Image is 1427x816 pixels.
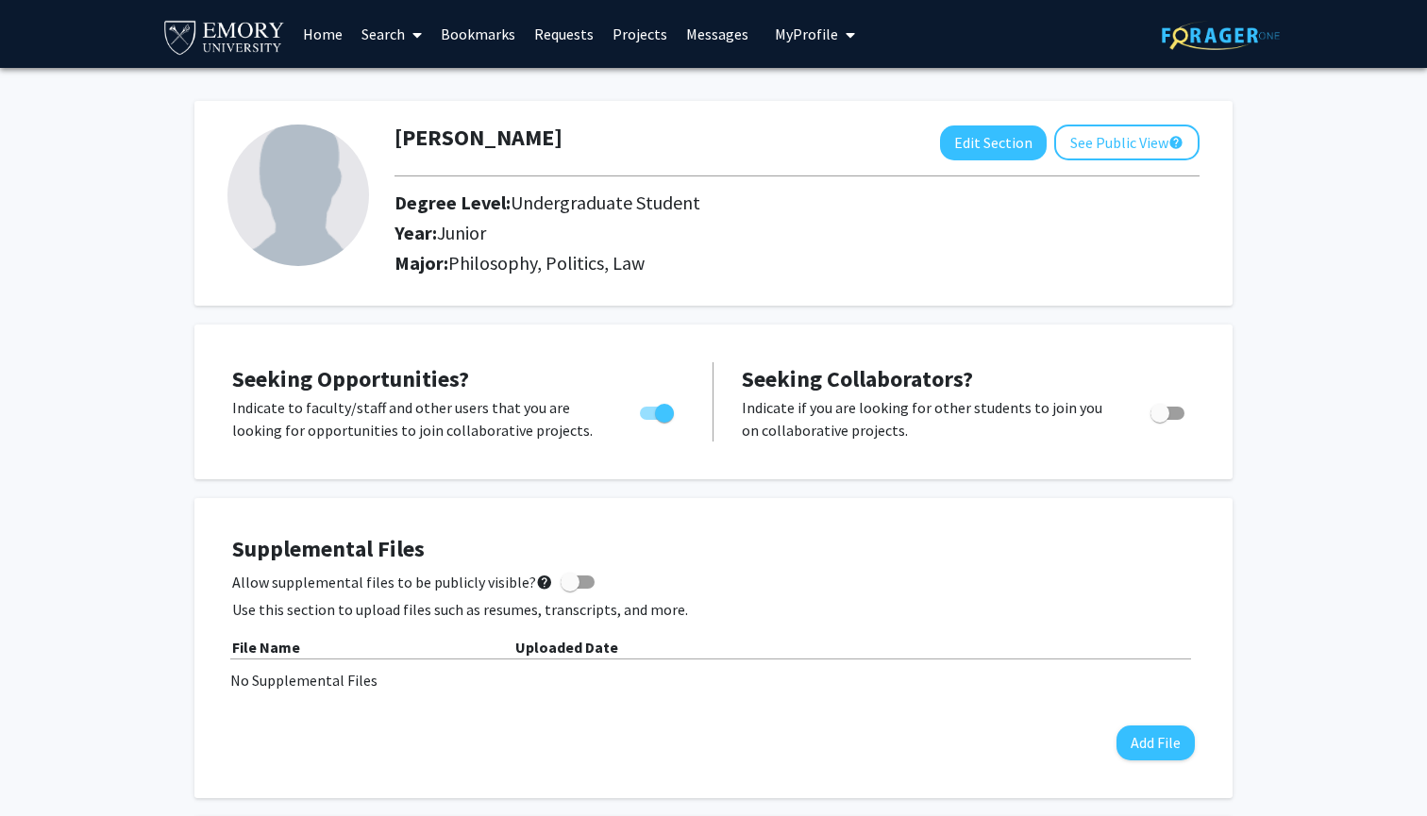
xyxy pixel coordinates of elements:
a: Requests [525,1,603,67]
div: Toggle [1143,396,1195,425]
mat-icon: help [1168,131,1184,154]
div: Toggle [632,396,684,425]
span: Seeking Opportunities? [232,364,469,393]
h2: Year: [395,222,820,244]
span: Seeking Collaborators? [742,364,973,393]
span: My Profile [775,25,838,43]
a: Home [294,1,352,67]
span: Junior [437,221,486,244]
p: Indicate to faculty/staff and other users that you are looking for opportunities to join collabor... [232,396,604,441]
div: No Supplemental Files [230,669,1197,691]
span: Philosophy, Politics, Law [448,251,645,275]
button: Add File [1116,725,1195,760]
b: Uploaded Date [515,638,618,657]
button: See Public View [1054,125,1200,160]
img: Emory University Logo [161,15,287,58]
p: Indicate if you are looking for other students to join you on collaborative projects. [742,396,1115,441]
h2: Degree Level: [395,192,820,214]
a: Bookmarks [431,1,525,67]
span: Undergraduate Student [511,191,700,214]
iframe: Chat [14,731,80,802]
p: Use this section to upload files such as resumes, transcripts, and more. [232,598,1195,621]
a: Projects [603,1,677,67]
span: Allow supplemental files to be publicly visible? [232,571,553,593]
img: ForagerOne Logo [1162,21,1280,50]
button: Edit Section [940,125,1047,160]
img: Profile Picture [227,125,369,266]
a: Messages [677,1,758,67]
b: File Name [232,638,300,657]
h2: Major: [395,252,1200,275]
h4: Supplemental Files [232,536,1195,563]
a: Search [352,1,431,67]
mat-icon: help [536,571,553,593]
h1: [PERSON_NAME] [395,125,562,152]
